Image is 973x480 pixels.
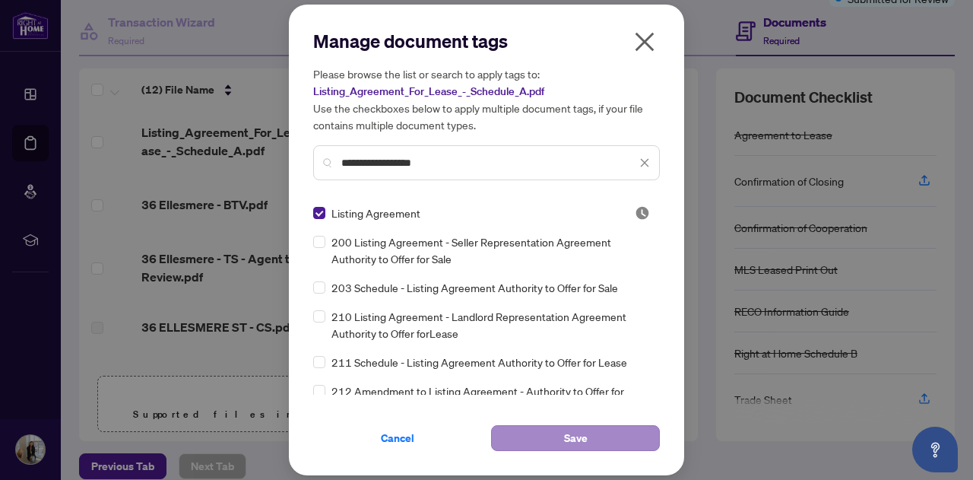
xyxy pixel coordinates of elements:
button: Cancel [313,425,482,451]
span: close [639,157,650,168]
span: 203 Schedule - Listing Agreement Authority to Offer for Sale [331,279,618,296]
span: 211 Schedule - Listing Agreement Authority to Offer for Lease [331,354,627,370]
span: Listing_Agreement_For_Lease_-_Schedule_A.pdf [313,84,544,98]
button: Open asap [912,427,958,472]
span: 210 Listing Agreement - Landlord Representation Agreement Authority to Offer forLease [331,308,651,342]
span: Save [564,426,588,450]
span: 212 Amendment to Listing Agreement - Authority to Offer for Lease Price Change/Extension/Amendmen... [331,383,651,416]
span: Listing Agreement [331,205,420,221]
span: Pending Review [635,205,650,221]
h5: Please browse the list or search to apply tags to: Use the checkboxes below to apply multiple doc... [313,65,660,133]
button: Save [491,425,660,451]
span: close [632,30,657,54]
h2: Manage document tags [313,29,660,53]
span: Cancel [381,426,414,450]
img: status [635,205,650,221]
span: 200 Listing Agreement - Seller Representation Agreement Authority to Offer for Sale [331,234,651,267]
